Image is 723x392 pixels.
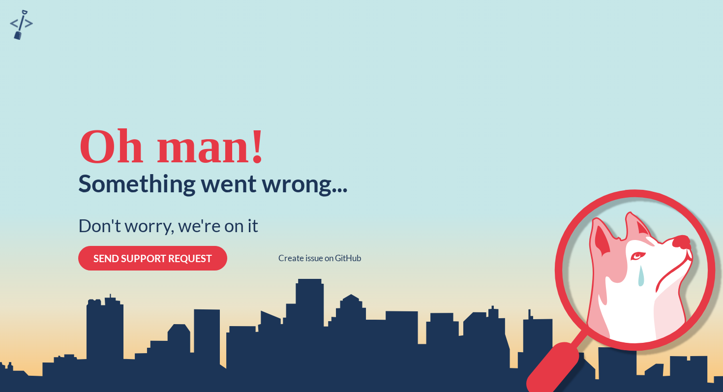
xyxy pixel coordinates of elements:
a: sandbox logo [10,10,33,43]
a: Create issue on GitHub [278,253,361,263]
img: sandbox logo [10,10,33,40]
div: Oh man! [78,121,266,171]
svg: crying-husky-2 [526,189,723,392]
button: SEND SUPPORT REQUEST [78,246,227,271]
div: Don't worry, we're on it [78,215,258,236]
div: Something went wrong... [78,171,348,195]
